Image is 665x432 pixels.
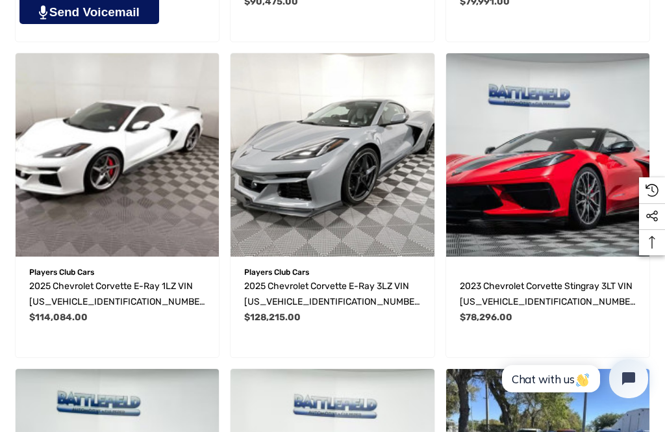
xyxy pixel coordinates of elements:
svg: Recently Viewed [646,184,659,197]
svg: Top [639,236,665,249]
a: 2025 Chevrolet Corvette E-Ray 3LZ VIN 1G1YM2D46S5500114,$128,215.00 [231,53,434,257]
a: 2023 Chevrolet Corvette Stingray 3LT VIN 1G1YC3D48P5141011,$78,296.00 [446,53,649,257]
span: 2023 Chevrolet Corvette Stingray 3LT VIN [US_VEHICLE_IDENTIFICATION_NUMBER] [460,281,636,323]
img: For Sale 2025 Chevrolet Corvette E-Ray 1LZ VIN 1G1YK3D49S5500460 [16,53,219,257]
span: $114,084.00 [29,312,88,323]
img: For Sale 2025 Chevrolet Corvette E-Ray 3LZ VIN 1G1YM2D46S5500114 [231,53,434,257]
img: PjwhLS0gR2VuZXJhdG9yOiBHcmF2aXQuaW8gLS0+PHN2ZyB4bWxucz0iaHR0cDovL3d3dy53My5vcmcvMjAwMC9zdmciIHhtb... [39,5,47,19]
p: Players Club Cars [244,264,420,281]
span: 2025 Chevrolet Corvette E-Ray 1LZ VIN [US_VEHICLE_IDENTIFICATION_NUMBER] [29,281,205,323]
a: 2025 Chevrolet Corvette E-Ray 3LZ VIN 1G1YM2D46S5500114,$128,215.00 [244,279,420,310]
svg: Social Media [646,210,659,223]
a: 2025 Chevrolet Corvette E-Ray 1LZ VIN 1G1YK3D49S5500460,$114,084.00 [29,279,205,310]
a: 2025 Chevrolet Corvette E-Ray 1LZ VIN 1G1YK3D49S5500460,$114,084.00 [16,53,219,257]
img: 2023 Chevrolet Corvette Stingray 3LT VIN 1G1YC3D48P5141011 [446,53,649,257]
span: 2025 Chevrolet Corvette E-Ray 3LZ VIN [US_VEHICLE_IDENTIFICATION_NUMBER] [244,281,420,323]
iframe: Tidio Chat [488,348,659,409]
a: 2023 Chevrolet Corvette Stingray 3LT VIN 1G1YC3D48P5141011,$78,296.00 [460,279,636,310]
span: $78,296.00 [460,312,512,323]
p: Players Club Cars [29,264,205,281]
span: $128,215.00 [244,312,301,323]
